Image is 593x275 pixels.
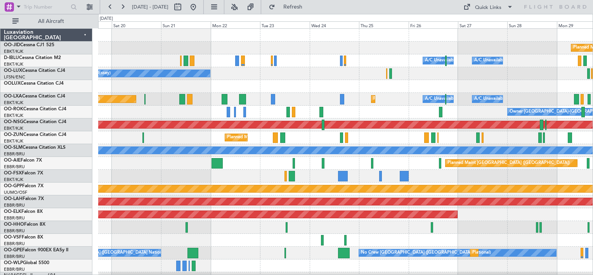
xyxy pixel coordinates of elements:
[4,94,22,99] span: OO-LXA
[4,184,43,188] a: OO-GPPFalcon 7X
[4,120,66,124] a: OO-NSGCessna Citation CJ4
[4,100,23,106] a: EBKT/KJK
[4,254,25,259] a: EBBR/BRU
[4,94,65,99] a: OO-LXACessna Citation CJ4
[227,132,317,143] div: Planned Maint Kortrijk-[GEOGRAPHIC_DATA]
[4,138,23,144] a: EBKT/KJK
[4,68,65,73] a: OO-LUXCessna Citation CJ4
[4,235,22,240] span: OO-VSF
[265,1,312,13] button: Refresh
[4,145,23,150] span: OO-SLM
[4,171,22,176] span: OO-FSX
[4,171,43,176] a: OO-FSXFalcon 7X
[4,81,21,86] span: OOLUX
[310,21,359,28] div: Wed 24
[4,61,23,67] a: EBKT/KJK
[4,235,43,240] a: OO-VSFFalcon 8X
[24,1,68,13] input: Trip Number
[4,209,43,214] a: OO-ELKFalcon 8X
[4,56,61,60] a: D-IBLUCessna Citation M2
[4,158,42,163] a: OO-AIEFalcon 7X
[4,132,23,137] span: OO-ZUN
[132,3,168,10] span: [DATE] - [DATE]
[4,197,44,201] a: OO-LAHFalcon 7X
[4,132,66,137] a: OO-ZUNCessna Citation CJ4
[211,21,260,28] div: Mon 22
[4,215,25,221] a: EBBR/BRU
[161,21,210,28] div: Sun 21
[4,164,25,170] a: EBBR/BRU
[458,21,507,28] div: Sat 27
[459,1,517,13] button: Quick Links
[9,15,84,28] button: All Aircraft
[4,107,23,111] span: OO-ROK
[4,125,23,131] a: EBKT/KJK
[474,93,506,105] div: A/C Unavailable
[4,248,22,252] span: OO-GPE
[4,145,66,150] a: OO-SLMCessna Citation XLS
[37,247,167,259] div: No Crew [GEOGRAPHIC_DATA] ([GEOGRAPHIC_DATA] National)
[260,21,309,28] div: Tue 23
[4,81,64,86] a: OOLUXCessna Citation CJ4
[4,222,45,227] a: OO-HHOFalcon 8X
[4,190,27,195] a: UUMO/OSF
[4,43,54,47] a: OO-JIDCessna CJ1 525
[4,209,21,214] span: OO-ELK
[4,120,23,124] span: OO-NSG
[4,184,22,188] span: OO-GPP
[4,158,21,163] span: OO-AIE
[112,21,161,28] div: Sat 20
[373,93,464,105] div: Planned Maint Kortrijk-[GEOGRAPHIC_DATA]
[4,228,25,234] a: EBBR/BRU
[4,248,68,252] a: OO-GPEFalcon 900EX EASy II
[359,21,408,28] div: Thu 25
[409,21,458,28] div: Fri 26
[361,247,491,259] div: No Crew [GEOGRAPHIC_DATA] ([GEOGRAPHIC_DATA] National)
[100,16,113,22] div: [DATE]
[425,55,569,66] div: A/C Unavailable [GEOGRAPHIC_DATA] ([GEOGRAPHIC_DATA] National)
[4,241,25,247] a: EBBR/BRU
[4,222,24,227] span: OO-HHO
[4,68,22,73] span: OO-LUX
[4,266,25,272] a: EBBR/BRU
[4,74,25,80] a: LFSN/ENC
[475,4,501,12] div: Quick Links
[447,157,570,169] div: Planned Maint [GEOGRAPHIC_DATA] ([GEOGRAPHIC_DATA])
[277,4,309,10] span: Refresh
[4,261,49,265] a: OO-WLPGlobal 5500
[4,113,23,118] a: EBKT/KJK
[4,56,19,60] span: D-IBLU
[4,107,66,111] a: OO-ROKCessna Citation CJ4
[4,43,20,47] span: OO-JID
[507,21,557,28] div: Sun 28
[20,19,82,24] span: All Aircraft
[4,177,23,183] a: EBKT/KJK
[425,93,569,105] div: A/C Unavailable [GEOGRAPHIC_DATA] ([GEOGRAPHIC_DATA] National)
[4,49,23,54] a: EBKT/KJK
[4,197,23,201] span: OO-LAH
[4,261,23,265] span: OO-WLP
[4,151,25,157] a: EBBR/BRU
[4,202,25,208] a: EBBR/BRU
